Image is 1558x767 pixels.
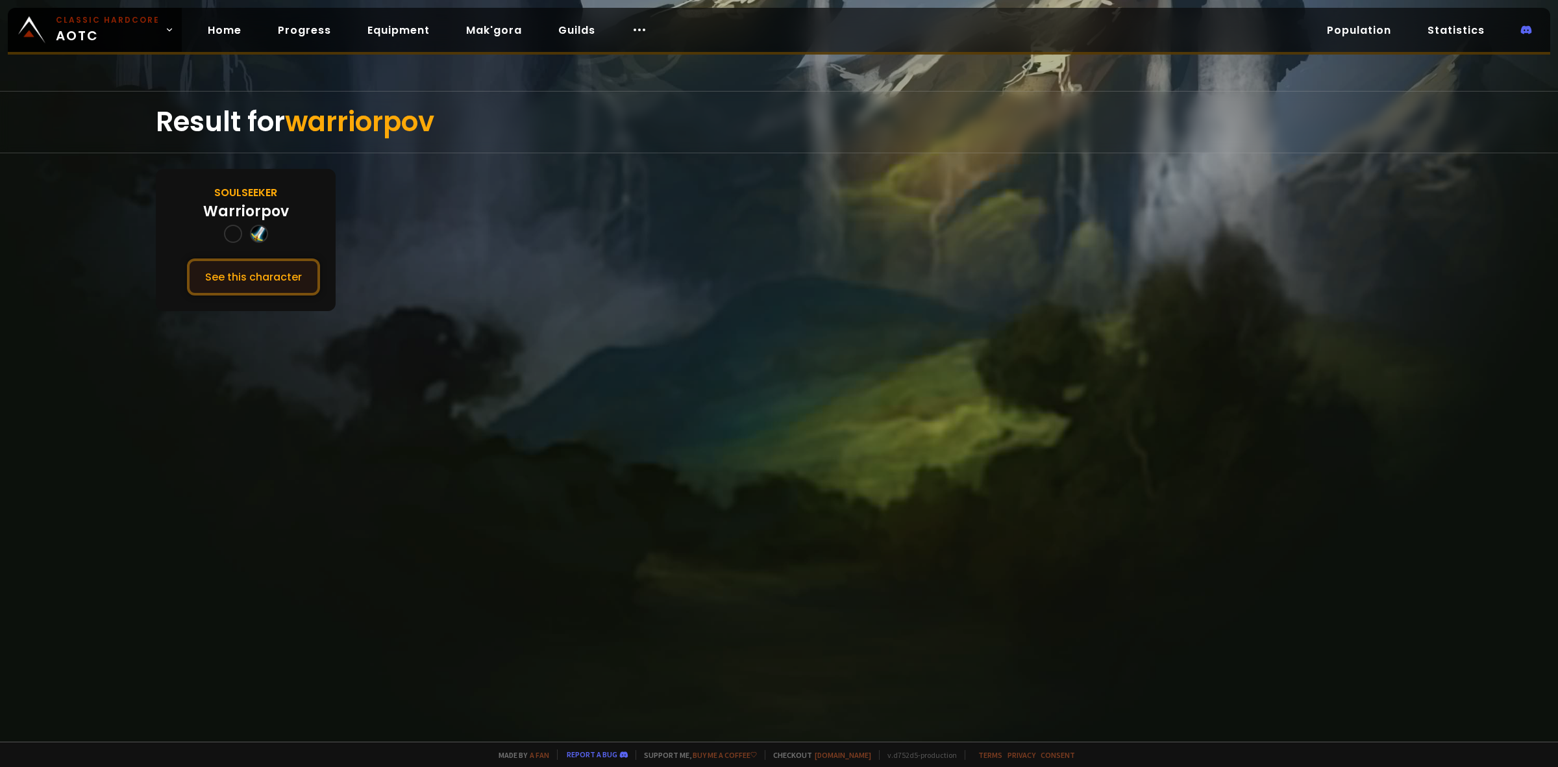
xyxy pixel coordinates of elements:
[978,750,1002,760] a: Terms
[815,750,871,760] a: [DOMAIN_NAME]
[56,14,160,45] span: AOTC
[693,750,757,760] a: Buy me a coffee
[567,749,617,759] a: Report a bug
[203,201,289,222] div: Warriorpov
[187,258,320,295] button: See this character
[1041,750,1075,760] a: Consent
[879,750,957,760] span: v. d752d5 - production
[765,750,871,760] span: Checkout
[1008,750,1035,760] a: Privacy
[285,103,434,141] span: warriorpov
[214,184,277,201] div: Soulseeker
[8,8,182,52] a: Classic HardcoreAOTC
[491,750,549,760] span: Made by
[530,750,549,760] a: a fan
[1417,17,1495,44] a: Statistics
[636,750,757,760] span: Support me,
[456,17,532,44] a: Mak'gora
[357,17,440,44] a: Equipment
[548,17,606,44] a: Guilds
[1317,17,1402,44] a: Population
[197,17,252,44] a: Home
[267,17,341,44] a: Progress
[156,92,1402,153] div: Result for
[56,14,160,26] small: Classic Hardcore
